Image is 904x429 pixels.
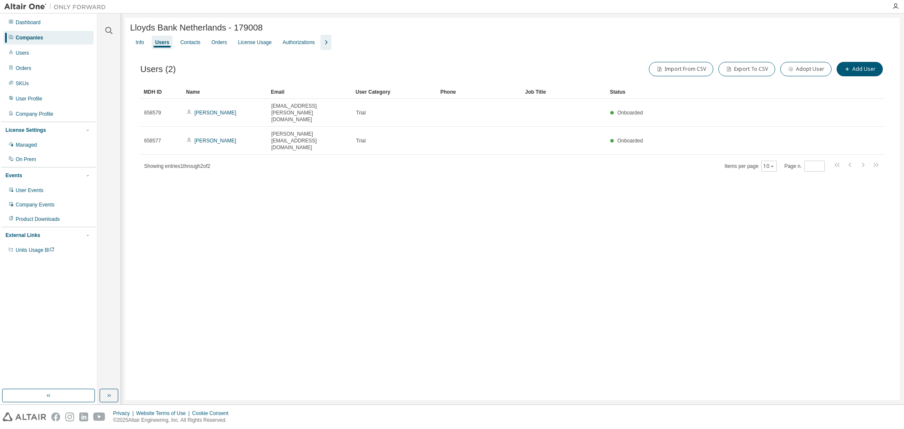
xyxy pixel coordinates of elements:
[525,85,603,99] div: Job Title
[618,110,643,116] span: Onboarded
[6,127,46,134] div: License Settings
[271,131,348,151] span: [PERSON_NAME][EMAIL_ADDRESS][DOMAIN_NAME]
[271,85,349,99] div: Email
[618,138,643,144] span: Onboarded
[79,412,88,421] img: linkedin.svg
[51,412,60,421] img: facebook.svg
[725,161,777,172] span: Items per page
[144,109,161,116] span: 658579
[356,109,366,116] span: Trial
[16,142,37,148] div: Managed
[136,39,144,46] div: Info
[16,34,43,41] div: Companies
[113,410,136,417] div: Privacy
[784,161,825,172] span: Page n.
[6,232,40,239] div: External Links
[4,3,110,11] img: Altair One
[211,39,227,46] div: Orders
[192,410,233,417] div: Cookie Consent
[93,412,106,421] img: youtube.svg
[130,23,263,33] span: Lloyds Bank Netherlands - 179008
[763,163,775,170] button: 10
[16,187,43,194] div: User Events
[155,39,169,46] div: Users
[140,64,176,74] span: Users (2)
[780,62,832,76] button: Adopt User
[610,85,834,99] div: Status
[16,19,41,26] div: Dashboard
[186,85,264,99] div: Name
[16,156,36,163] div: On Prem
[136,410,192,417] div: Website Terms of Use
[195,110,236,116] a: [PERSON_NAME]
[16,65,31,72] div: Orders
[6,172,22,179] div: Events
[356,85,434,99] div: User Category
[144,137,161,144] span: 658577
[283,39,315,46] div: Authorizations
[144,85,179,99] div: MDH ID
[144,163,210,169] span: Showing entries 1 through 2 of 2
[837,62,883,76] button: Add User
[16,50,29,56] div: Users
[440,85,518,99] div: Phone
[16,111,53,117] div: Company Profile
[65,412,74,421] img: instagram.svg
[16,216,60,223] div: Product Downloads
[16,201,54,208] div: Company Events
[356,137,366,144] span: Trial
[16,80,29,87] div: SKUs
[649,62,713,76] button: Import From CSV
[16,247,55,253] span: Units Usage BI
[718,62,775,76] button: Export To CSV
[180,39,200,46] div: Contacts
[238,39,271,46] div: License Usage
[3,412,46,421] img: altair_logo.svg
[16,95,42,102] div: User Profile
[113,417,234,424] p: © 2025 Altair Engineering, Inc. All Rights Reserved.
[271,103,348,123] span: [EMAIL_ADDRESS][PERSON_NAME][DOMAIN_NAME]
[195,138,236,144] a: [PERSON_NAME]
